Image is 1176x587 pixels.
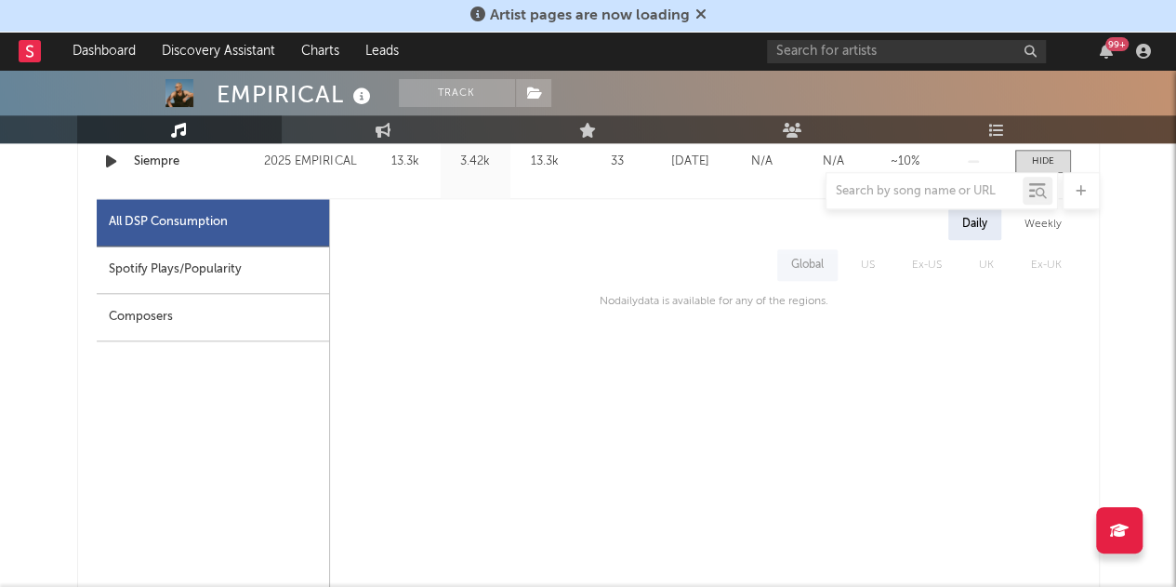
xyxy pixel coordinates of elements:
[581,290,828,313] div: No daily data is available for any of the regions.
[659,153,721,171] div: [DATE]
[97,294,329,341] div: Composers
[109,211,228,233] div: All DSP Consumption
[1105,37,1129,51] div: 99 +
[515,153,575,171] div: 13.3k
[585,153,650,171] div: 33
[134,153,256,171] a: Siempre
[490,8,690,23] span: Artist pages are now loading
[288,33,352,70] a: Charts
[767,40,1046,63] input: Search for artists
[826,184,1023,199] input: Search by song name or URL
[948,208,1001,240] div: Daily
[97,199,329,247] div: All DSP Consumption
[59,33,149,70] a: Dashboard
[1011,208,1076,240] div: Weekly
[695,8,707,23] span: Dismiss
[802,153,865,171] div: N/A
[1100,44,1113,59] button: 99+
[97,247,329,294] div: Spotify Plays/Popularity
[352,33,412,70] a: Leads
[874,153,936,171] div: ~ 10 %
[149,33,288,70] a: Discovery Assistant
[264,151,365,173] div: 2025 EMPIRICAL
[731,153,793,171] div: N/A
[376,153,436,171] div: 13.3k
[445,153,506,171] div: 3.42k
[217,79,376,110] div: EMPIRICAL
[399,79,515,107] button: Track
